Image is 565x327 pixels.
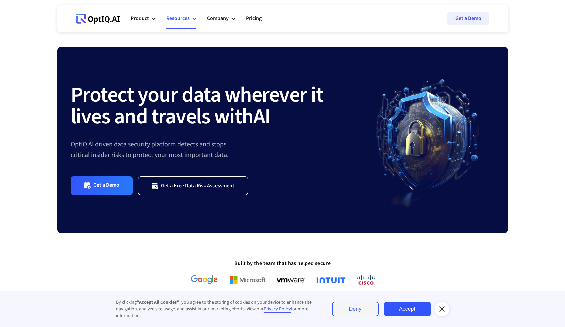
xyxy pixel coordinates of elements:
[93,182,120,189] div: Get a Demo
[447,12,489,25] a: Get a Demo
[384,302,431,316] a: Accept
[131,14,149,23] div: Product
[71,80,323,132] strong: Protect your data wherever it lives and travels with
[207,14,229,23] div: Company
[166,9,196,29] div: Resources
[166,14,190,23] div: Resources
[138,176,248,195] a: Get a Free Data Risk Assessment
[246,9,262,29] a: Pricing
[332,302,379,316] a: Deny
[137,299,179,306] strong: “Accept All Cookies”
[71,139,361,160] div: OptIQ AI driven data security platform detects and stops critical insider risks to protect your m...
[253,101,270,132] strong: AI
[234,260,331,267] strong: Built by the team that has helped secure
[207,9,235,29] div: Company
[131,9,156,29] div: Product
[161,182,234,189] div: Get a Free Data Risk Assessment
[116,299,319,319] div: By clicking , you agree to the storing of cookies on your device to enhance site navigation, anal...
[71,176,133,195] a: Get a Demo
[264,306,291,313] a: Privacy Policy
[76,9,120,29] a: Webflow Homepage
